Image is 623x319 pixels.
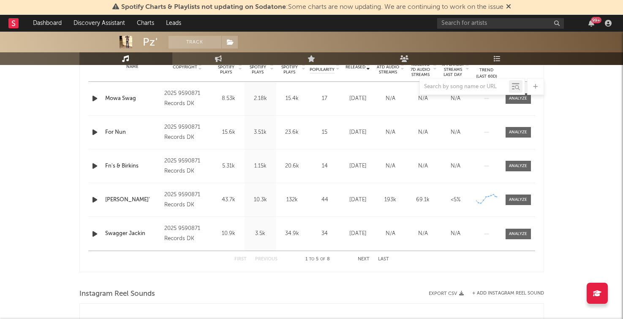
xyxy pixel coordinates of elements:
[143,36,158,49] div: Pz'
[27,15,68,32] a: Dashboard
[169,36,221,49] button: Track
[310,162,340,170] div: 14
[310,128,340,137] div: 15
[376,162,405,170] div: N/A
[344,128,372,137] div: [DATE]
[441,162,470,170] div: N/A
[320,257,325,261] span: of
[344,196,372,204] div: [DATE]
[409,57,432,77] span: Global Rolling 7D Audio Streams
[474,54,499,80] div: Global Streaming Trend (Last 60D)
[506,4,511,11] span: Dismiss
[309,257,314,261] span: to
[164,156,210,176] div: 2025 9590871 Records DK
[409,196,437,204] div: 69.1k
[310,60,335,73] span: Spotify Popularity
[247,230,274,238] div: 3.5k
[437,18,564,29] input: Search for artists
[409,162,437,170] div: N/A
[105,128,161,137] a: For Nun
[441,196,470,204] div: <5%
[247,196,274,204] div: 10.3k
[278,230,306,238] div: 34.9k
[278,59,301,75] span: ATD Spotify Plays
[409,128,437,137] div: N/A
[441,57,465,77] span: Estimated % Playlist Streams Last Day
[215,230,242,238] div: 10.9k
[164,190,210,210] div: 2025 9590871 Records DK
[358,257,370,262] button: Next
[105,230,161,238] a: Swagger Jackin
[310,230,340,238] div: 34
[234,257,247,262] button: First
[588,20,594,27] button: 99+
[173,65,197,70] span: Copyright
[409,230,437,238] div: N/A
[105,162,161,170] a: Fn's & Birkins
[310,95,340,103] div: 17
[294,254,341,265] div: 1 5 8
[429,291,464,296] button: Export CSV
[441,95,470,103] div: N/A
[247,59,269,75] span: Last Day Spotify Plays
[247,128,274,137] div: 3.51k
[344,95,372,103] div: [DATE]
[255,257,277,262] button: Previous
[310,196,340,204] div: 44
[121,4,286,11] span: Spotify Charts & Playlists not updating on Sodatone
[409,95,437,103] div: N/A
[376,196,405,204] div: 193k
[164,122,210,143] div: 2025 9590871 Records DK
[215,196,242,204] div: 43.7k
[278,128,306,137] div: 23.6k
[164,89,210,109] div: 2025 9590871 Records DK
[378,257,389,262] button: Last
[591,17,601,23] div: 99 +
[344,230,372,238] div: [DATE]
[105,64,161,70] div: Name
[441,230,470,238] div: N/A
[420,84,509,90] input: Search by song name or URL
[247,95,274,103] div: 2.18k
[79,289,155,299] span: Instagram Reel Sounds
[278,95,306,103] div: 15.4k
[247,162,274,170] div: 1.15k
[376,230,405,238] div: N/A
[344,162,372,170] div: [DATE]
[441,128,470,137] div: N/A
[376,59,400,75] span: Global ATD Audio Streams
[376,95,405,103] div: N/A
[105,196,161,204] a: [PERSON_NAME]'
[215,128,242,137] div: 15.6k
[215,162,242,170] div: 5.31k
[376,128,405,137] div: N/A
[472,291,544,296] button: + Add Instagram Reel Sound
[160,15,187,32] a: Leads
[105,95,161,103] a: Mowa Swag
[164,224,210,244] div: 2025 9590871 Records DK
[131,15,160,32] a: Charts
[346,65,365,70] span: Released
[278,196,306,204] div: 132k
[464,291,544,296] div: + Add Instagram Reel Sound
[215,59,237,75] span: 7 Day Spotify Plays
[215,95,242,103] div: 8.53k
[68,15,131,32] a: Discovery Assistant
[278,162,306,170] div: 20.6k
[121,4,503,11] span: : Some charts are now updating. We are continuing to work on the issue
